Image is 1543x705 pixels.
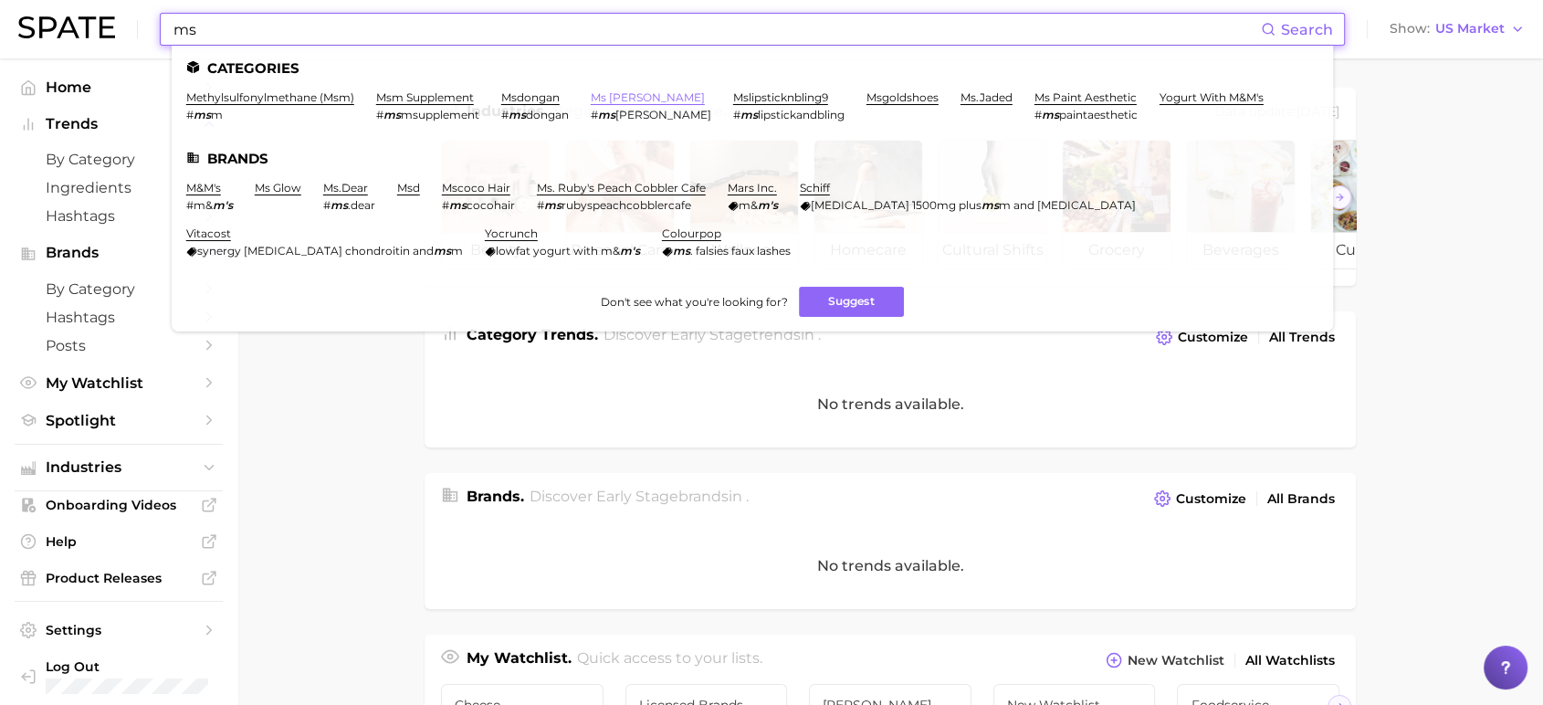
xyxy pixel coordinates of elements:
[1245,653,1335,668] span: All Watchlists
[401,108,479,121] span: msupplement
[15,564,223,592] a: Product Releases
[442,181,510,195] a: mscoco hair
[1263,487,1339,511] a: All Brands
[15,275,223,303] a: by Category
[577,647,762,673] h2: Quick access to your lists.
[509,108,526,121] em: ms
[425,361,1356,447] div: No trends available.
[1101,647,1229,673] button: New Watchlist
[186,198,213,212] span: #m&
[197,244,434,258] span: synergy [MEDICAL_DATA] chondroitin and
[758,108,845,121] span: lipstickandbling
[1128,653,1224,668] span: New Watchlist
[1042,108,1059,121] em: ms
[46,570,192,586] span: Product Releases
[1390,24,1430,34] span: Show
[562,198,691,212] span: rubyspeachcobblercafe
[376,108,383,121] span: #
[46,622,192,638] span: Settings
[15,110,223,138] button: Trends
[537,198,544,212] span: #
[15,174,223,202] a: Ingredients
[18,16,115,38] img: SPATE
[758,198,778,212] em: m's
[981,198,999,212] em: ms
[1160,90,1264,104] a: yogurt with m&m's
[46,116,192,132] span: Trends
[467,326,598,343] span: Category Trends .
[960,90,1013,104] a: ms.jaded
[1176,491,1246,507] span: Customize
[397,181,420,195] a: msd
[15,202,223,230] a: Hashtags
[1435,24,1505,34] span: US Market
[186,226,231,240] a: vitacost
[1385,17,1529,41] button: ShowUS Market
[46,412,192,429] span: Spotlight
[501,90,560,104] a: msdongan
[999,198,1136,212] span: m and [MEDICAL_DATA]
[662,226,721,240] a: colourpop
[172,14,1261,45] input: Search here for a brand, industry, or ingredient
[690,244,791,258] span: . falsies faux lashes
[1265,325,1339,350] a: All Trends
[46,374,192,392] span: My Watchlist
[442,198,449,212] span: #
[591,108,598,121] span: #
[15,491,223,519] a: Onboarding Videos
[46,658,268,675] span: Log Out
[46,533,192,550] span: Help
[15,406,223,435] a: Spotlight
[1059,108,1138,121] span: paintaesthetic
[46,79,192,96] span: Home
[544,198,562,212] em: ms
[425,522,1356,609] div: No trends available.
[15,73,223,101] a: Home
[186,60,1318,76] li: Categories
[383,108,401,121] em: ms
[501,108,509,121] span: #
[46,497,192,513] span: Onboarding Videos
[620,244,640,258] em: m's
[46,309,192,326] span: Hashtags
[186,151,1318,166] li: Brands
[15,616,223,644] a: Settings
[1281,21,1333,38] span: Search
[15,653,223,700] a: Log out. Currently logged in with e-mail trisha.hanold@schreiberfoods.com.
[811,198,981,212] span: [MEDICAL_DATA] 1500mg plus
[46,151,192,168] span: by Category
[467,198,515,212] span: cocohair
[46,207,192,225] span: Hashtags
[615,108,711,121] span: [PERSON_NAME]
[1269,330,1335,345] span: All Trends
[15,145,223,174] a: by Category
[46,245,192,261] span: Brands
[800,181,830,195] a: schiff
[186,90,354,104] a: methylsulfonylmethane (msm)
[1149,486,1251,511] button: Customize
[740,108,758,121] em: ms
[194,108,211,121] em: ms
[46,280,192,298] span: by Category
[15,454,223,481] button: Industries
[186,108,194,121] span: #
[331,198,348,212] em: ms
[186,181,221,195] a: m&m's
[537,181,706,195] a: ms. ruby's peach cobbler cafe
[728,181,777,195] a: mars inc.
[15,528,223,555] a: Help
[15,239,223,267] button: Brands
[1178,330,1248,345] span: Customize
[15,331,223,360] a: Posts
[348,198,375,212] span: .dear
[799,287,904,317] button: Suggest
[733,108,740,121] span: #
[434,244,451,258] em: ms
[1034,108,1042,121] span: #
[496,244,620,258] span: lowfat yogurt with m&
[323,198,331,212] span: #
[485,226,538,240] a: yocrunch
[46,337,192,354] span: Posts
[46,459,192,476] span: Industries
[1241,648,1339,673] a: All Watchlists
